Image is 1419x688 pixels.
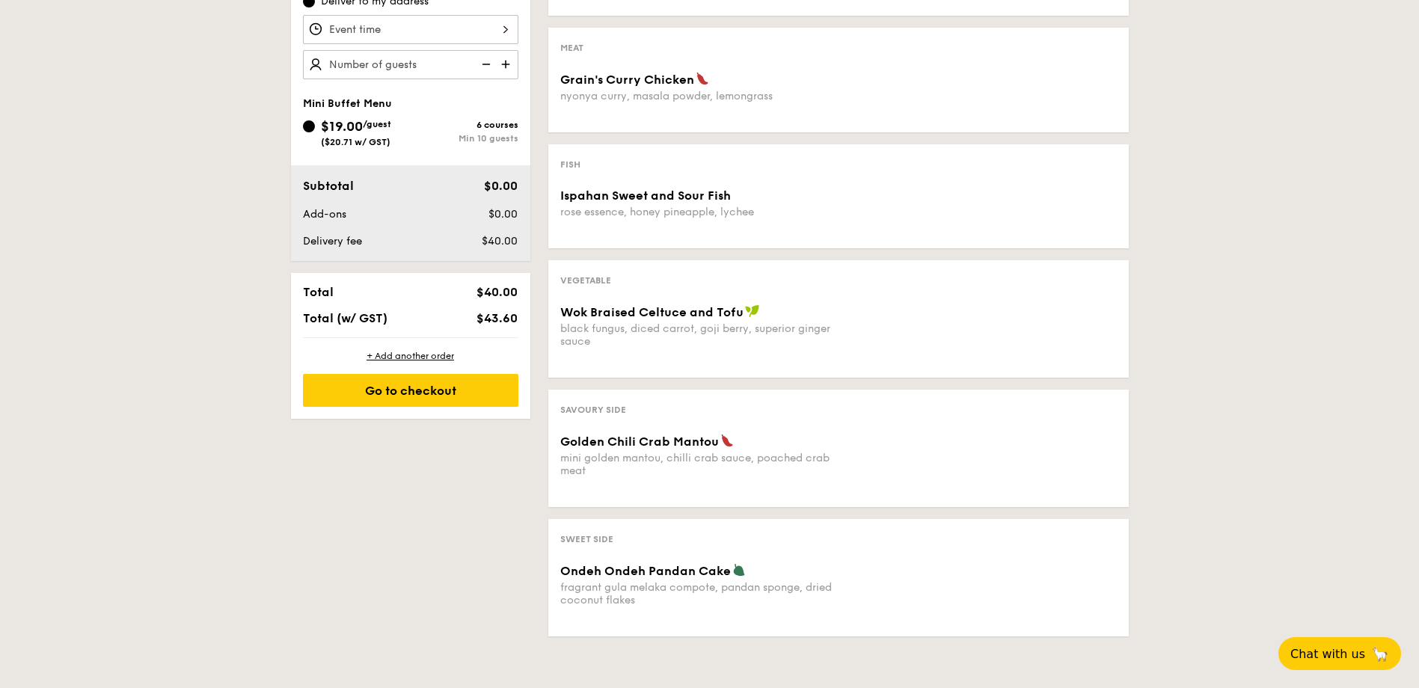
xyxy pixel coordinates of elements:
[560,90,833,102] div: nyonya curry, masala powder, lemongrass
[732,563,746,577] img: icon-vegetarian.fe4039eb.svg
[482,235,518,248] span: $40.00
[1290,647,1365,661] span: Chat with us
[303,285,334,299] span: Total
[303,50,518,79] input: Number of guests
[303,15,518,44] input: Event time
[484,179,518,193] span: $0.00
[560,405,626,415] span: Savoury Side
[560,188,731,203] span: Ispahan Sweet and Sour Fish
[363,119,391,129] span: /guest
[476,311,518,325] span: $43.60
[303,374,518,407] div: Go to checkout
[411,133,518,144] div: Min 10 guests
[476,285,518,299] span: $40.00
[560,73,694,87] span: Grain's Curry Chicken
[496,50,518,79] img: icon-add.58712e84.svg
[411,120,518,130] div: 6 courses
[1278,637,1401,670] button: Chat with us🦙
[560,452,833,477] div: mini golden mantou, chilli crab sauce, poached crab meat
[560,206,833,218] div: rose essence, honey pineapple, lychee
[303,120,315,132] input: $19.00/guest($20.71 w/ GST)6 coursesMin 10 guests
[488,208,518,221] span: $0.00
[560,564,731,578] span: Ondeh Ondeh Pandan Cake
[473,50,496,79] img: icon-reduce.1d2dbef1.svg
[321,137,390,147] span: ($20.71 w/ GST)
[321,118,363,135] span: $19.00
[560,581,833,606] div: fragrant gula melaka compote, pandan sponge, dried coconut flakes
[560,159,580,170] span: Fish
[303,311,387,325] span: Total (w/ GST)
[303,179,354,193] span: Subtotal
[745,304,760,318] img: icon-vegan.f8ff3823.svg
[303,97,392,110] span: Mini Buffet Menu
[303,350,518,362] div: + Add another order
[560,305,744,319] span: Wok Braised Celtuce and Tofu
[560,434,719,449] span: Golden Chili Crab Mantou
[560,322,833,348] div: black fungus, diced carrot, goji berry, superior ginger sauce
[303,235,362,248] span: Delivery fee
[560,43,583,53] span: Meat
[560,534,613,544] span: Sweet Side
[560,275,611,286] span: Vegetable
[720,434,734,447] img: icon-spicy.37a8142b.svg
[696,72,709,85] img: icon-spicy.37a8142b.svg
[303,208,346,221] span: Add-ons
[1371,645,1389,663] span: 🦙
